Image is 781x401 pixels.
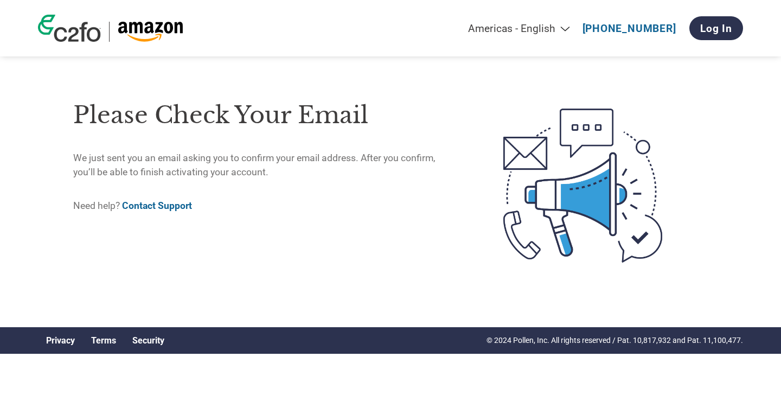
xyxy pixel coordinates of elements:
[122,200,192,211] a: Contact Support
[582,22,676,35] a: [PHONE_NUMBER]
[38,15,101,42] img: c2fo logo
[132,335,164,346] a: Security
[118,22,183,42] img: Amazon
[486,335,743,346] p: © 2024 Pollen, Inc. All rights reserved / Pat. 10,817,932 and Pat. 11,100,477.
[73,199,458,213] p: Need help?
[73,98,458,133] h1: Please check your email
[91,335,116,346] a: Terms
[458,89,708,282] img: open-email
[73,151,458,180] p: We just sent you an email asking you to confirm your email address. After you confirm, you’ll be ...
[689,16,743,40] a: Log In
[46,335,75,346] a: Privacy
